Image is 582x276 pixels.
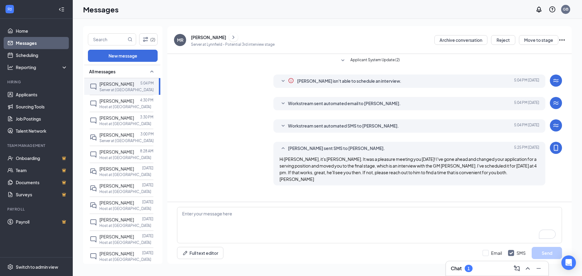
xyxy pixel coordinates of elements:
p: Host at [GEOGRAPHIC_DATA] [99,121,151,126]
span: [PERSON_NAME] [99,115,134,121]
button: Reject [491,35,515,45]
svg: Info [288,78,294,84]
a: Messages [16,37,68,49]
div: 1 [467,266,470,271]
svg: WorkstreamLogo [552,77,560,84]
span: [PERSON_NAME] [99,149,134,155]
p: Host at [GEOGRAPHIC_DATA] [99,257,151,262]
button: Move to stage [519,35,558,45]
a: PayrollCrown [16,216,68,228]
svg: ChatInactive [90,117,97,124]
svg: Filter [142,36,149,43]
span: Applicant System Update (2) [350,57,400,64]
a: OnboardingCrown [16,152,68,164]
span: [PERSON_NAME] [99,166,134,171]
span: Workstream sent automated email to [PERSON_NAME]. [288,100,401,107]
h3: Chat [451,265,462,272]
span: [PERSON_NAME] [99,200,134,205]
div: Open Intercom Messenger [561,255,576,270]
svg: DoubleChat [90,185,97,192]
p: Host at [GEOGRAPHIC_DATA] [99,206,151,211]
a: Job Postings [16,113,68,125]
p: 8:28 AM [140,148,153,154]
svg: WorkstreamLogo [552,99,560,107]
svg: MobileSms [552,144,560,151]
svg: ChatInactive [90,83,97,90]
a: Home [16,25,68,37]
p: 3:30 PM [140,115,153,120]
a: Sourcing Tools [16,101,68,113]
svg: SmallChevronUp [148,68,156,75]
svg: Minimize [535,265,542,272]
p: 3:00 PM [140,131,154,137]
div: MR [177,37,183,43]
svg: SmallChevronDown [279,78,287,85]
button: Send [532,247,562,259]
button: ComposeMessage [512,264,522,273]
button: ChevronRight [229,33,238,42]
span: Hi [PERSON_NAME], it's [PERSON_NAME]. It was a pleasure meeting you [DATE]! I've gone ahead and c... [279,156,537,182]
div: Payroll [7,207,66,212]
p: Host at [GEOGRAPHIC_DATA] [99,155,151,160]
p: [DATE] [142,216,153,221]
button: Full text editorPen [177,247,223,259]
span: [PERSON_NAME] sent SMS to [PERSON_NAME]. [288,145,385,152]
p: Host at [GEOGRAPHIC_DATA] [99,104,151,109]
svg: DoubleChat [90,168,97,175]
span: [PERSON_NAME] [99,234,134,239]
a: TeamCrown [16,164,68,176]
a: Applicants [16,88,68,101]
span: [PERSON_NAME] [99,251,134,256]
svg: Notifications [535,6,543,13]
svg: WorkstreamLogo [552,122,560,129]
div: Switch to admin view [16,264,58,270]
p: 4:30 PM [140,98,153,103]
h1: Messages [83,4,119,15]
svg: DoubleChat [90,202,97,209]
div: Reporting [16,64,68,70]
svg: ChatInactive [90,236,97,243]
svg: ChatInactive [90,253,97,260]
div: [PERSON_NAME] [191,34,226,40]
button: New message [88,50,158,62]
span: [PERSON_NAME] [99,132,134,138]
button: Minimize [534,264,544,273]
span: [PERSON_NAME] [99,81,134,87]
p: Host at [GEOGRAPHIC_DATA] [99,240,151,245]
button: Archive conversation [434,35,487,45]
svg: Settings [7,264,13,270]
span: [DATE] 5:04 PM [514,122,539,130]
svg: ChatInactive [90,100,97,107]
button: Filter (2) [139,33,158,45]
a: SurveysCrown [16,188,68,201]
svg: SmallChevronDown [279,122,287,130]
span: All messages [89,68,115,75]
svg: MagnifyingGlass [128,37,132,42]
svg: WorkstreamLogo [7,6,13,12]
span: [DATE] 5:25 PM [514,145,539,152]
p: Host at [GEOGRAPHIC_DATA] [99,223,151,228]
span: Workstream sent automated SMS to [PERSON_NAME]. [288,122,399,130]
p: [DATE] [142,165,153,171]
span: [PERSON_NAME] [99,98,134,104]
div: Hiring [7,79,66,85]
div: GB [563,7,568,12]
a: Scheduling [16,49,68,61]
button: SmallChevronDownApplicant System Update (2) [339,57,400,64]
p: [DATE] [142,233,153,238]
svg: ChatInactive [90,219,97,226]
p: Server at Lynnfield - Potential 3rd interview stage [191,42,275,47]
span: [PERSON_NAME] [99,183,134,188]
svg: SmallChevronDown [279,100,287,107]
svg: Collapse [59,6,65,12]
span: [PERSON_NAME] [99,217,134,222]
svg: DoubleChat [90,134,97,141]
svg: Pen [182,250,188,256]
svg: SmallChevronUp [279,145,287,152]
input: Search [88,34,126,45]
p: [DATE] [142,199,153,205]
svg: ChevronUp [524,265,531,272]
p: Server at [GEOGRAPHIC_DATA] [99,87,154,92]
span: [DATE] 5:04 PM [514,78,539,85]
a: DocumentsCrown [16,176,68,188]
